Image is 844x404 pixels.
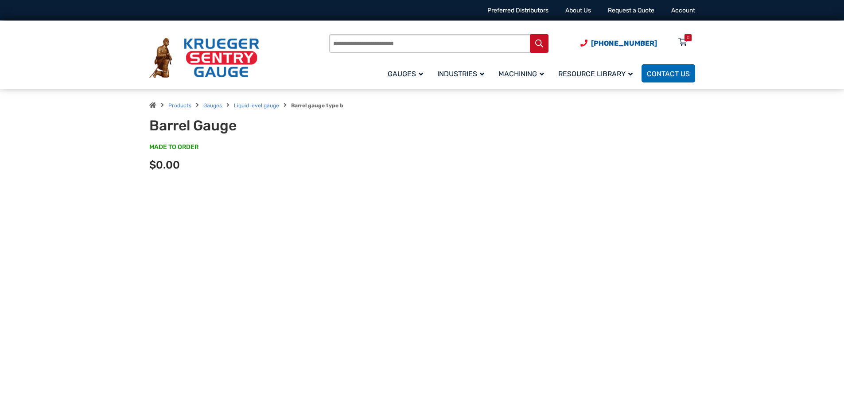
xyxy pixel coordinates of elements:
span: Industries [437,70,484,78]
span: $0.00 [149,159,180,171]
h1: Barrel Gauge [149,117,368,134]
span: Gauges [388,70,423,78]
a: Phone Number (920) 434-8860 [580,38,657,49]
a: Industries [432,63,493,84]
a: Machining [493,63,553,84]
img: Krueger Sentry Gauge [149,38,259,78]
span: Machining [498,70,544,78]
a: Gauges [203,102,222,109]
span: Contact Us [647,70,690,78]
a: Preferred Distributors [487,7,548,14]
span: Resource Library [558,70,633,78]
a: Products [168,102,191,109]
span: MADE TO ORDER [149,143,198,152]
strong: Barrel gauge type b [291,102,343,109]
a: Contact Us [642,64,695,82]
a: Resource Library [553,63,642,84]
span: [PHONE_NUMBER] [591,39,657,47]
a: About Us [565,7,591,14]
a: Request a Quote [608,7,654,14]
div: 0 [687,34,689,41]
a: Account [671,7,695,14]
a: Liquid level gauge [234,102,279,109]
a: Gauges [382,63,432,84]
